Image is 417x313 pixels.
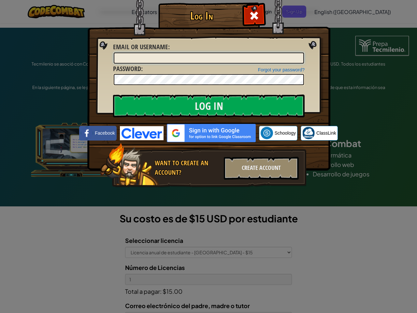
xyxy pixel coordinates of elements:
img: facebook_small.png [81,127,93,139]
h1: Log In [160,10,243,22]
img: schoology.png [261,127,273,139]
div: Create Account [224,157,299,180]
img: clever-logo-blue.png [120,126,164,140]
img: classlink-logo-small.png [302,127,315,139]
span: Password [113,64,141,73]
div: Want to create an account? [155,158,220,177]
label: : [113,42,170,52]
span: Facebook [95,130,115,136]
span: Schoology [275,130,296,136]
span: Email or Username [113,42,168,51]
a: Forgot your password? [258,67,305,72]
img: gplus_sso_button2.svg [167,124,256,142]
span: ClassLink [316,130,336,136]
label: : [113,64,143,74]
input: Log In [113,95,305,117]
